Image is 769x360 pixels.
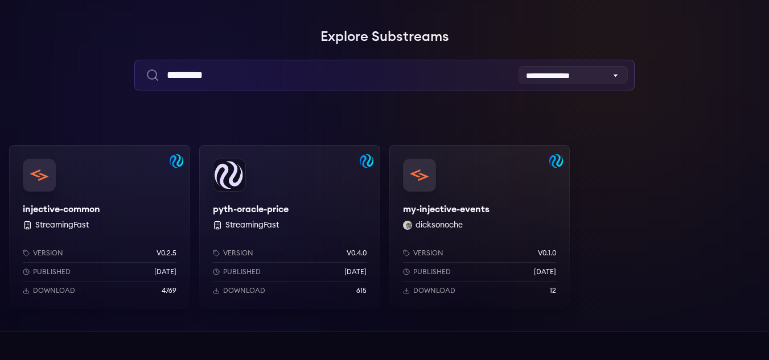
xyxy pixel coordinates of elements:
p: Download [223,286,265,295]
a: Filter by injective-mainnet networkinjective-commoninjective-common StreamingFastVersionv0.2.5Pub... [9,145,190,309]
button: StreamingFast [225,220,279,231]
h1: Explore Substreams [9,26,760,48]
p: Version [223,249,253,258]
button: StreamingFast [35,220,89,231]
p: v0.1.0 [538,249,556,258]
p: 615 [356,286,367,295]
p: Published [223,267,261,276]
p: 4769 [162,286,176,295]
p: [DATE] [344,267,367,276]
p: Published [413,267,451,276]
img: Filter by injective-mainnet network [170,154,183,168]
p: 12 [550,286,556,295]
a: Filter by injective-mainnet networkpyth-oracle-pricepyth-oracle-price StreamingFastVersionv0.4.0P... [199,145,380,309]
p: Published [33,267,71,276]
p: v0.2.5 [157,249,176,258]
p: Version [33,249,63,258]
p: [DATE] [154,267,176,276]
p: Download [413,286,455,295]
p: Download [33,286,75,295]
button: dicksonoche [416,220,463,231]
p: v0.4.0 [347,249,367,258]
img: Filter by injective-mainnet network [360,154,373,168]
img: Filter by injective-mainnet network [549,154,563,168]
p: [DATE] [534,267,556,276]
a: Filter by injective-mainnet networkmy-injective-eventsmy-injective-eventsdicksonoche dicksonocheV... [389,145,570,309]
p: Version [413,249,443,258]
